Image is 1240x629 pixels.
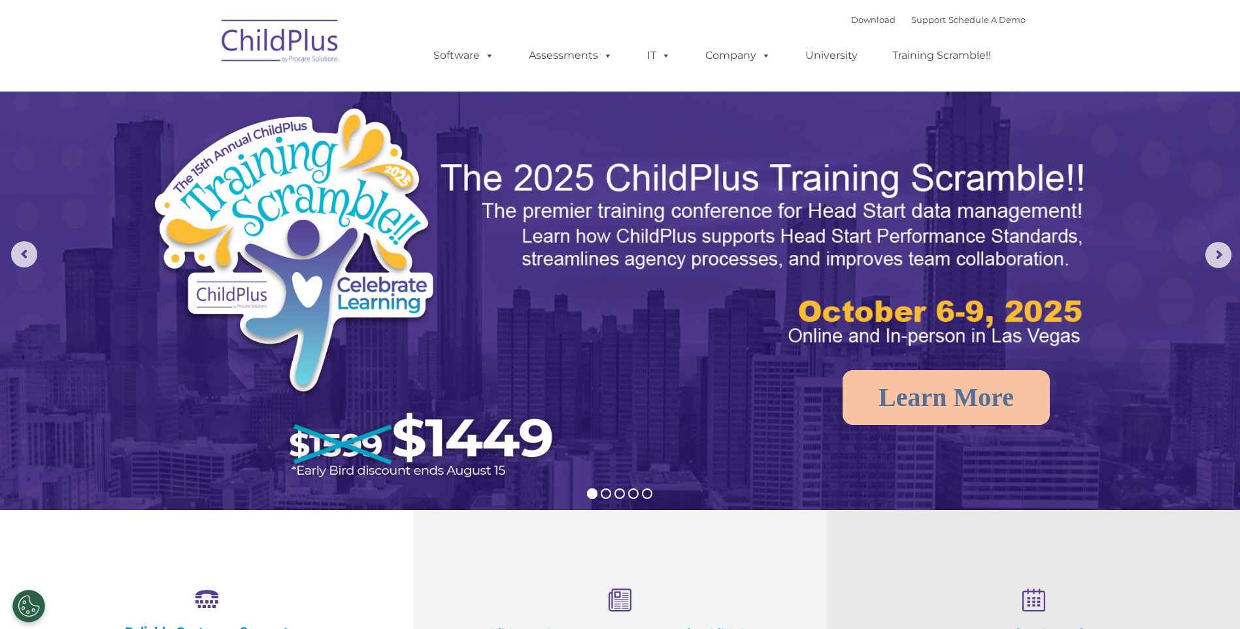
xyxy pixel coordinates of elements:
[911,14,946,25] a: Support
[851,14,896,25] a: Download
[634,42,684,69] a: IT
[12,590,45,622] button: Cookies Settings
[516,42,626,69] a: Assessments
[792,42,871,69] a: University
[182,86,222,96] span: Last name
[851,14,1026,25] font: |
[843,370,1050,425] a: Learn More
[948,14,1026,25] a: Schedule A Demo
[420,42,507,69] a: Software
[215,10,346,76] img: ChildPlus by Procare Solutions
[692,42,784,69] a: Company
[879,42,1004,69] a: Training Scramble!!
[182,140,237,150] span: Phone number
